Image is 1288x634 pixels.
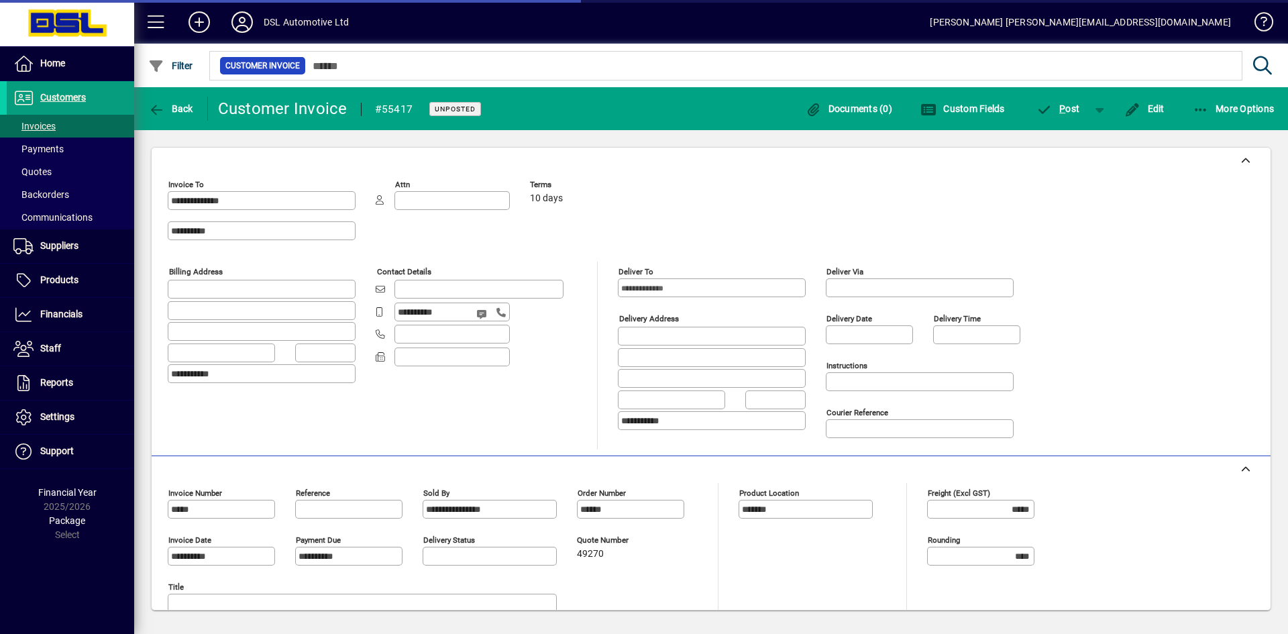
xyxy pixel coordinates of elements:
a: Products [7,264,134,297]
button: More Options [1189,97,1278,121]
a: Invoices [7,115,134,138]
mat-label: Courier Reference [826,408,888,417]
span: Unposted [435,105,476,113]
mat-label: Payment due [296,535,341,545]
span: Communications [13,212,93,223]
mat-label: Delivery status [423,535,475,545]
a: Knowledge Base [1244,3,1271,46]
mat-label: Product location [739,488,799,498]
mat-label: Instructions [826,361,867,370]
a: Communications [7,206,134,229]
a: Support [7,435,134,468]
span: 10 days [530,193,563,204]
span: Products [40,274,78,285]
span: Back [148,103,193,114]
span: ost [1036,103,1080,114]
mat-label: Deliver via [826,267,863,276]
div: [PERSON_NAME] [PERSON_NAME][EMAIL_ADDRESS][DOMAIN_NAME] [930,11,1231,33]
a: Payments [7,138,134,160]
a: Quotes [7,160,134,183]
span: Invoices [13,121,56,131]
mat-label: Deliver To [619,267,653,276]
div: #55417 [375,99,413,120]
a: Staff [7,332,134,366]
span: Quotes [13,166,52,177]
mat-label: Freight (excl GST) [928,488,990,498]
mat-label: Delivery date [826,314,872,323]
span: Custom Fields [920,103,1005,114]
mat-label: Invoice number [168,488,222,498]
a: Home [7,47,134,81]
mat-label: Invoice date [168,535,211,545]
button: Documents (0) [802,97,896,121]
button: Edit [1121,97,1168,121]
a: Suppliers [7,229,134,263]
span: Quote number [577,536,657,545]
span: Payments [13,144,64,154]
a: Financials [7,298,134,331]
mat-label: Rounding [928,535,960,545]
mat-label: Title [168,582,184,592]
span: Reports [40,377,73,388]
mat-label: Order number [578,488,626,498]
span: Edit [1124,103,1165,114]
span: Staff [40,343,61,354]
mat-label: Delivery time [934,314,981,323]
span: Financial Year [38,487,97,498]
span: Terms [530,180,610,189]
span: 49270 [577,549,604,560]
span: Settings [40,411,74,422]
span: Financials [40,309,83,319]
span: Customers [40,92,86,103]
a: Backorders [7,183,134,206]
button: Post [1030,97,1087,121]
button: Profile [221,10,264,34]
mat-label: Reference [296,488,330,498]
button: Back [145,97,197,121]
span: Suppliers [40,240,78,251]
span: Customer Invoice [225,59,300,72]
span: More Options [1193,103,1275,114]
a: Settings [7,401,134,434]
div: Customer Invoice [218,98,347,119]
span: Support [40,445,74,456]
span: P [1059,103,1065,114]
button: Custom Fields [917,97,1008,121]
span: Filter [148,60,193,71]
app-page-header-button: Back [134,97,208,121]
button: Add [178,10,221,34]
a: Reports [7,366,134,400]
span: Package [49,515,85,526]
span: Backorders [13,189,69,200]
button: Send SMS [467,298,499,330]
button: Filter [145,54,197,78]
span: Home [40,58,65,68]
mat-label: Invoice To [168,180,204,189]
mat-label: Attn [395,180,410,189]
div: DSL Automotive Ltd [264,11,349,33]
span: Documents (0) [805,103,892,114]
mat-label: Sold by [423,488,449,498]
